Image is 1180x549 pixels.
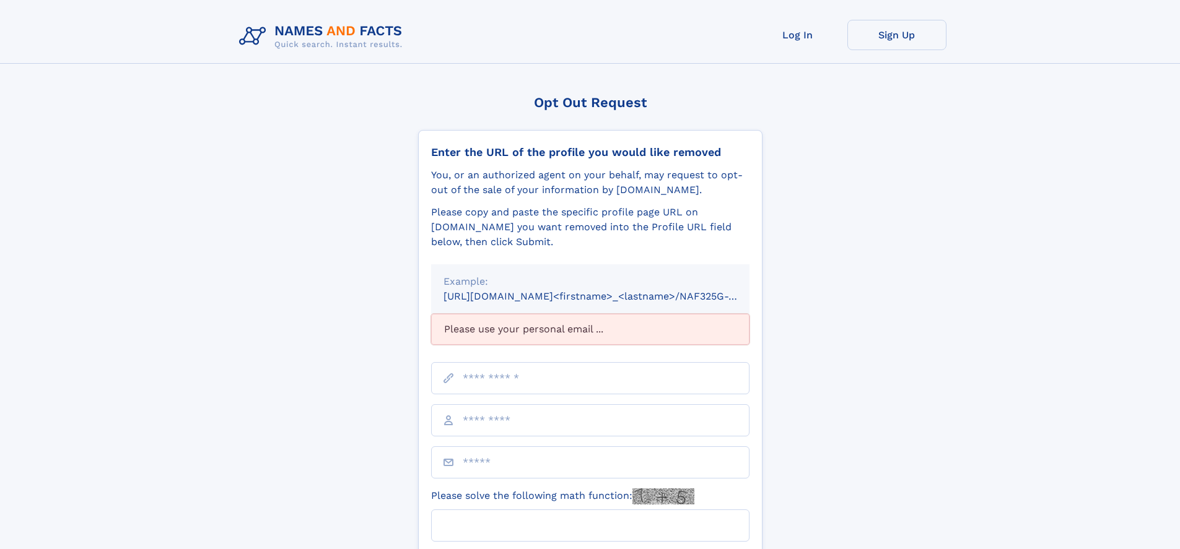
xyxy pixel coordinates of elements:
img: Logo Names and Facts [234,20,413,53]
div: Opt Out Request [418,95,763,110]
a: Log In [748,20,847,50]
small: [URL][DOMAIN_NAME]<firstname>_<lastname>/NAF325G-xxxxxxxx [444,290,773,302]
a: Sign Up [847,20,946,50]
div: Please use your personal email ... [431,314,750,345]
div: Please copy and paste the specific profile page URL on [DOMAIN_NAME] you want removed into the Pr... [431,205,750,249]
div: Example: [444,274,737,289]
div: Enter the URL of the profile you would like removed [431,145,750,159]
label: Please solve the following math function: [431,488,694,504]
div: You, or an authorized agent on your behalf, may request to opt-out of the sale of your informatio... [431,168,750,197]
